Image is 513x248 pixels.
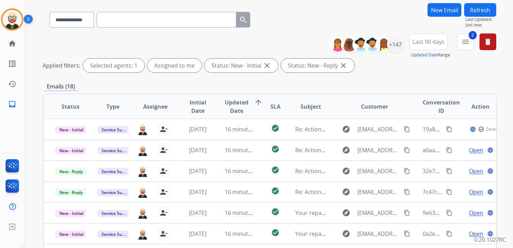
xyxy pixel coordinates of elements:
[342,209,350,217] mat-icon: explore
[457,33,474,50] button: 2
[446,168,452,174] mat-icon: content_copy
[271,187,280,195] mat-icon: check_circle
[357,167,400,175] span: [EMAIL_ADDRESS][DOMAIN_NAME]
[484,38,492,46] mat-icon: delete
[466,22,496,28] span: Just now
[486,126,498,132] span: Saved
[159,230,168,238] mat-icon: person_remove
[357,188,400,196] span: [EMAIL_ADDRESS][DOMAIN_NAME]
[2,10,22,29] img: avatar
[225,188,265,196] span: 16 minutes ago
[254,98,262,107] mat-icon: arrow_upward
[137,186,148,198] img: agent-avatar
[159,188,168,196] mat-icon: person_remove
[55,189,87,196] span: New - Reply
[271,166,280,174] mat-icon: check_circle
[474,235,506,244] p: 0.20.1027RC
[461,38,470,46] mat-icon: menu
[8,80,16,88] mat-icon: history
[427,3,461,17] button: New Email
[270,102,281,111] span: SLA
[189,188,207,196] span: [DATE]
[55,147,88,154] span: New - Initial
[487,210,493,216] mat-icon: language
[423,98,460,115] span: Conversation ID
[295,230,368,238] span: Your repair(s) have shipped
[8,100,16,108] mat-icon: inbox
[487,189,493,195] mat-icon: language
[147,59,202,72] div: Assigned to me
[189,125,207,133] span: [DATE]
[83,59,144,72] div: Selected agents: 1
[44,82,78,91] p: Emails (18)
[342,146,350,154] mat-icon: explore
[55,168,87,175] span: New - Reply
[159,125,168,133] mat-icon: person_remove
[106,102,119,111] span: Type
[470,126,476,132] mat-icon: language
[55,210,88,217] span: New - Initial
[339,61,348,70] mat-icon: close
[137,123,148,135] img: agent-avatar
[8,39,16,48] mat-icon: home
[469,167,483,175] span: Open
[225,167,265,175] span: 16 minutes ago
[300,102,321,111] span: Subject
[97,168,137,175] span: Service Support
[159,167,168,175] mat-icon: person_remove
[469,209,483,217] span: Open
[412,40,445,43] span: Last 90 days
[478,126,484,132] mat-icon: check_circle_outline
[404,168,410,174] mat-icon: content_copy
[469,188,483,196] span: Open
[137,144,148,156] img: agent-avatar
[97,147,137,154] span: Service Support
[469,230,483,238] span: Open
[225,125,265,133] span: 16 minutes ago
[409,33,448,50] button: Last 90 days
[342,230,350,238] mat-icon: explore
[469,31,477,39] span: 2
[357,125,400,133] span: [EMAIL_ADDRESS][DOMAIN_NAME]
[225,209,265,217] span: 16 minutes ago
[97,126,137,133] span: Service Support
[466,17,496,22] span: Last Updated:
[159,146,168,154] mat-icon: person_remove
[446,147,452,153] mat-icon: content_copy
[8,60,16,68] mat-icon: list_alt
[487,168,493,174] mat-icon: language
[55,231,88,238] span: New - Initial
[43,61,80,70] p: Applied filters:
[61,102,80,111] span: Status
[446,189,452,195] mat-icon: content_copy
[464,3,496,17] button: Refresh
[454,94,496,119] th: Action
[487,231,493,237] mat-icon: language
[271,228,280,237] mat-icon: check_circle
[342,167,350,175] mat-icon: explore
[469,146,483,154] span: Open
[263,61,271,70] mat-icon: close
[446,210,452,216] mat-icon: content_copy
[225,98,248,115] span: Updated Date
[137,165,148,177] img: agent-avatar
[361,102,388,111] span: Customer
[271,124,280,132] mat-icon: check_circle
[404,126,410,132] mat-icon: content_copy
[271,208,280,216] mat-icon: check_circle
[281,59,355,72] div: Status: New - Reply
[487,147,493,153] mat-icon: language
[404,189,410,195] mat-icon: content_copy
[225,146,265,154] span: 16 minutes ago
[97,189,137,196] span: Service Support
[446,231,452,237] mat-icon: content_copy
[342,125,350,133] mat-icon: explore
[189,167,207,175] span: [DATE]
[189,209,207,217] span: [DATE]
[357,146,400,154] span: [EMAIL_ADDRESS][DOMAIN_NAME]
[411,52,450,58] span: Range
[97,231,137,238] span: Service Support
[342,188,350,196] mat-icon: explore
[143,102,168,111] span: Assignee
[205,59,278,72] div: Status: New - Initial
